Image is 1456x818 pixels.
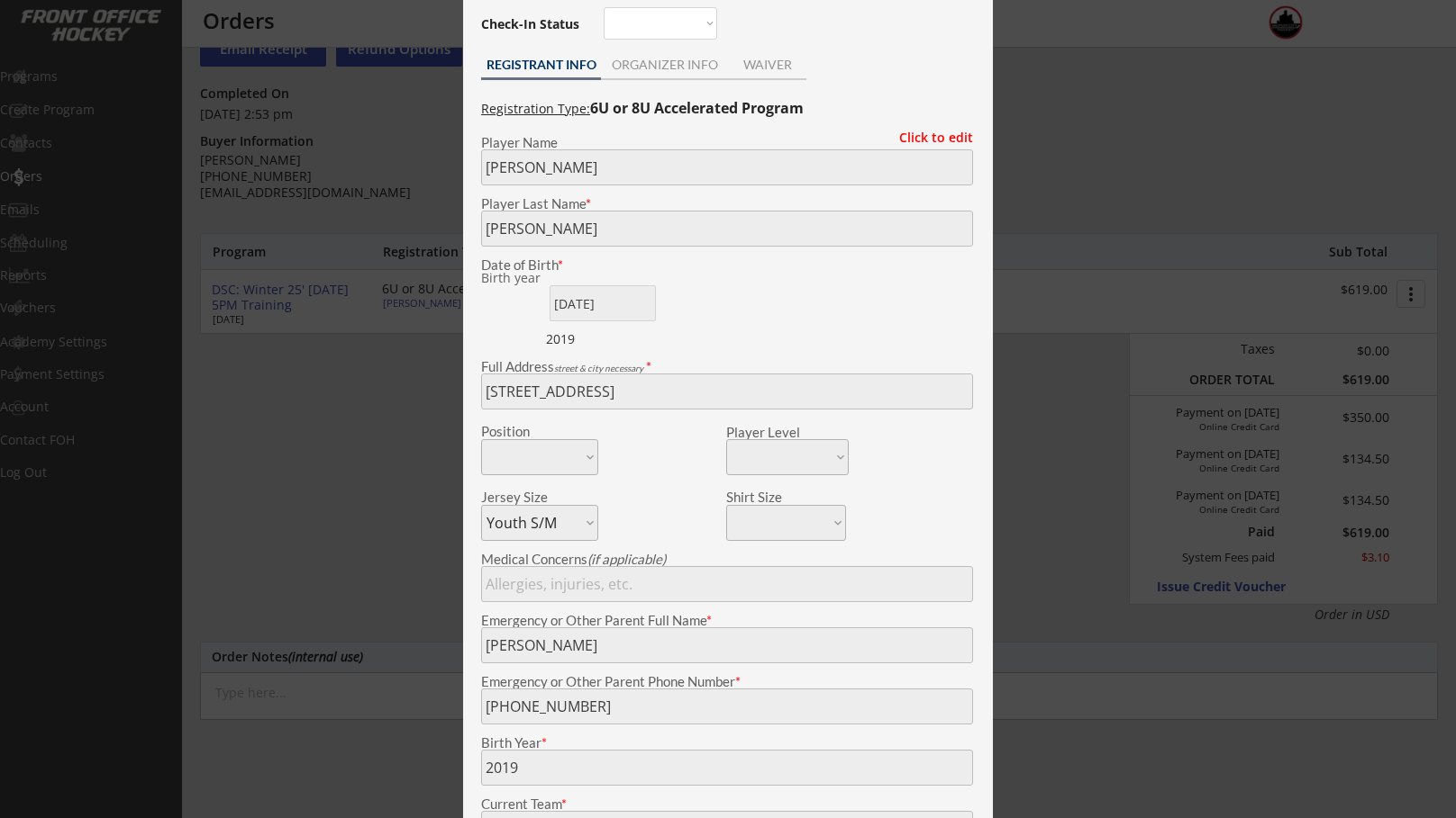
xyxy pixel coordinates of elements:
[481,566,973,602] input: Allergies, injuries, etc.
[481,18,583,31] div: Check-In Status
[481,100,590,117] u: Registration Type:
[481,58,601,71] div: REGISTRANT INFO
[481,272,594,284] div: Birth year
[481,258,598,272] div: Date of Birth
[481,736,973,750] div: Birth Year
[481,797,973,811] div: Current Team
[590,98,804,118] strong: 6U or 8U Accelerated Program
[546,330,659,348] div: 2019
[481,272,594,285] div: We are transitioning the system to collect and store date of birth instead of just birth year to ...
[886,131,973,144] div: Click to edit
[481,360,973,373] div: Full Address
[726,490,819,504] div: Shirt Size
[481,614,973,627] div: Emergency or Other Parent Full Name
[481,675,973,688] div: Emergency or Other Parent Phone Number
[481,136,973,149] div: Player Name
[481,553,973,566] div: Medical Concerns
[481,197,973,211] div: Player Last Name
[601,58,728,71] div: ORGANIZER INFO
[587,551,666,567] em: (if applicable)
[481,425,574,438] div: Position
[554,363,643,373] em: street & city necessary
[481,373,973,409] input: Street, City, Province/State
[728,58,806,71] div: WAIVER
[481,490,574,504] div: Jersey Size
[726,426,849,439] div: Player Level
